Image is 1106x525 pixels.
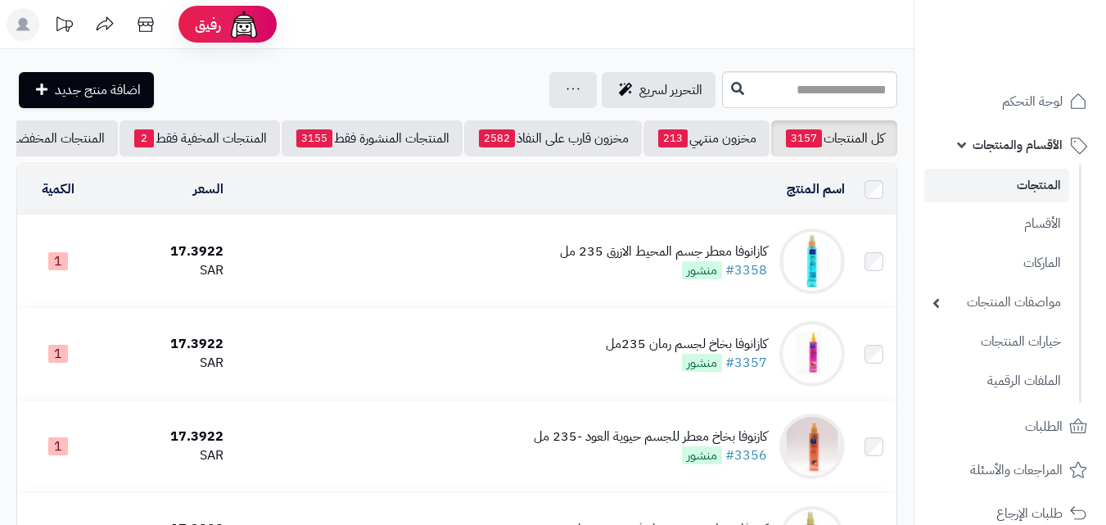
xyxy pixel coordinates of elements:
[48,252,68,270] span: 1
[924,82,1096,121] a: لوحة التحكم
[479,129,515,147] span: 2582
[120,120,280,156] a: المنتجات المخفية فقط2
[1002,90,1063,113] span: لوحة التحكم
[996,502,1063,525] span: طلبات الإرجاع
[725,446,767,465] a: #3356
[924,407,1096,446] a: الطلبات
[296,129,332,147] span: 3155
[924,324,1069,360] a: خيارات المنتجات
[193,179,223,199] a: السعر
[602,72,716,108] a: التحرير لسريع
[282,120,463,156] a: المنتجات المنشورة فقط3155
[106,354,223,373] div: SAR
[106,242,223,261] div: 17.3922
[682,261,722,279] span: منشور
[106,446,223,465] div: SAR
[995,41,1090,75] img: logo-2.png
[924,206,1069,242] a: الأقسام
[658,129,688,147] span: 213
[682,446,722,464] span: منشور
[464,120,642,156] a: مخزون قارب على النفاذ2582
[560,242,767,261] div: كازانوفا معطر جسم المحيط الازرق 235 مل
[1025,415,1063,438] span: الطلبات
[606,335,767,354] div: كازانوفا بخاخ لجسم رمان 235مل
[534,428,767,446] div: كازنوفا بخاخ معطر للجسم حيوية العود -235 مل
[924,285,1069,320] a: مواصفات المنتجات
[787,179,845,199] a: اسم المنتج
[43,8,84,45] a: تحديثات المنصة
[195,15,221,34] span: رفيق
[924,450,1096,490] a: المراجعات والأسئلة
[643,120,770,156] a: مخزون منتهي213
[682,354,722,372] span: منشور
[771,120,897,156] a: كل المنتجات3157
[779,229,845,294] img: كازانوفا معطر جسم المحيط الازرق 235 مل
[106,261,223,280] div: SAR
[134,129,154,147] span: 2
[779,321,845,387] img: كازانوفا بخاخ لجسم رمان 235مل
[106,428,223,446] div: 17.3922
[55,80,141,100] span: اضافة منتج جديد
[973,134,1063,156] span: الأقسام والمنتجات
[779,414,845,479] img: كازنوفا بخاخ معطر للجسم حيوية العود -235 مل
[924,364,1069,399] a: الملفات الرقمية
[725,353,767,373] a: #3357
[42,179,74,199] a: الكمية
[786,129,822,147] span: 3157
[48,437,68,455] span: 1
[970,459,1063,482] span: المراجعات والأسئلة
[639,80,702,100] span: التحرير لسريع
[106,335,223,354] div: 17.3922
[48,345,68,363] span: 1
[725,260,767,280] a: #3358
[924,169,1069,202] a: المنتجات
[228,8,260,41] img: ai-face.png
[924,246,1069,281] a: الماركات
[19,72,154,108] a: اضافة منتج جديد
